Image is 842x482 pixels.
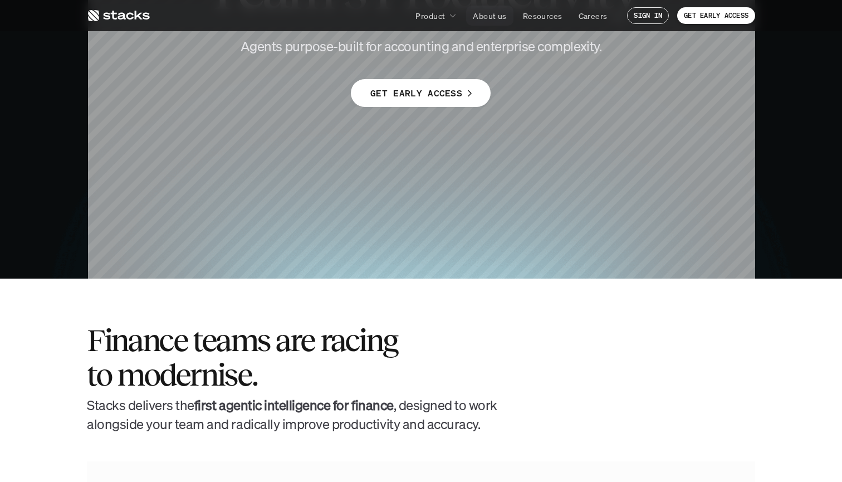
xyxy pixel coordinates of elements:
p: About us [473,10,506,22]
h4: Agents purpose-built for accounting and enterprise complexity. [221,37,621,56]
a: About us [466,6,513,26]
a: GET EARLY ACCESS [677,7,755,24]
a: Resources [516,6,569,26]
p: Careers [579,10,608,22]
h2: Finance teams are racing to modernise. [87,323,399,392]
a: SIGN IN [627,7,669,24]
p: Resources [523,10,562,22]
h4: Stacks delivers the , designed to work alongside your team and radically improve productivity and... [87,396,499,434]
p: SIGN IN [634,12,662,20]
p: Product [415,10,445,22]
strong: first agentic intelligence for finance [194,396,394,414]
a: GET EARLY ACCESS [351,79,491,107]
a: Careers [572,6,614,26]
p: GET EARLY ACCESS [370,85,462,101]
p: GET EARLY ACCESS [684,12,748,20]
